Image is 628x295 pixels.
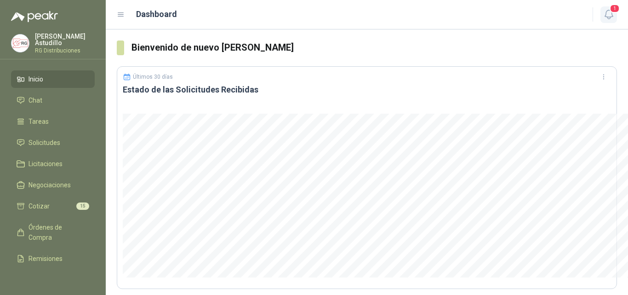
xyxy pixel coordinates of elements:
[11,250,95,267] a: Remisiones
[35,33,95,46] p: [PERSON_NAME] Astudillo
[29,180,71,190] span: Negociaciones
[29,159,63,169] span: Licitaciones
[131,40,617,55] h3: Bienvenido de nuevo [PERSON_NAME]
[11,271,95,289] a: Configuración
[29,254,63,264] span: Remisiones
[29,95,42,105] span: Chat
[133,74,173,80] p: Últimos 30 días
[11,176,95,194] a: Negociaciones
[11,70,95,88] a: Inicio
[76,202,89,210] span: 15
[29,201,50,211] span: Cotizar
[29,74,43,84] span: Inicio
[11,197,95,215] a: Cotizar15
[11,219,95,246] a: Órdenes de Compra
[600,6,617,23] button: 1
[11,11,58,22] img: Logo peakr
[29,222,86,243] span: Órdenes de Compra
[29,116,49,127] span: Tareas
[11,92,95,109] a: Chat
[11,134,95,151] a: Solicitudes
[136,8,177,21] h1: Dashboard
[29,138,60,148] span: Solicitudes
[123,84,611,95] h3: Estado de las Solicitudes Recibidas
[35,48,95,53] p: RG Distribuciones
[11,35,29,52] img: Company Logo
[11,113,95,130] a: Tareas
[11,155,95,173] a: Licitaciones
[610,4,620,13] span: 1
